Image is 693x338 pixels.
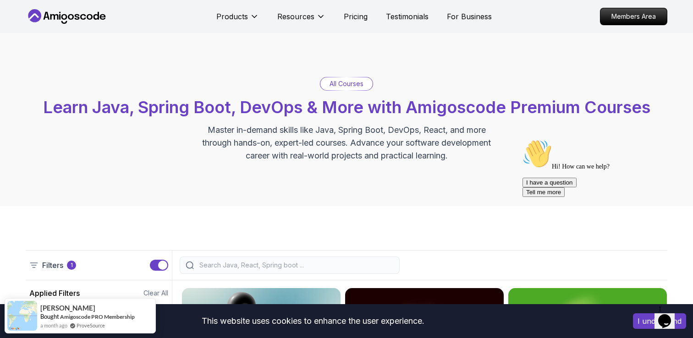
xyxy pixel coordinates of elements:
[198,261,394,270] input: Search Java, React, Spring boot ...
[600,8,667,25] a: Members Area
[4,27,91,34] span: Hi! How can we help?
[71,262,73,269] p: 1
[330,79,363,88] p: All Courses
[40,322,67,329] span: a month ago
[386,11,429,22] a: Testimonials
[216,11,248,22] p: Products
[42,260,63,271] p: Filters
[29,288,80,299] h2: Applied Filters
[60,313,135,320] a: Amigoscode PRO Membership
[277,11,314,22] p: Resources
[344,11,368,22] a: Pricing
[447,11,492,22] a: For Business
[77,322,105,329] a: ProveSource
[216,11,259,29] button: Products
[4,4,33,33] img: :wave:
[7,301,37,331] img: provesource social proof notification image
[40,313,59,320] span: Bought
[43,97,650,117] span: Learn Java, Spring Boot, DevOps & More with Amigoscode Premium Courses
[654,301,684,329] iframe: chat widget
[7,311,619,331] div: This website uses cookies to enhance the user experience.
[277,11,325,29] button: Resources
[192,124,500,162] p: Master in-demand skills like Java, Spring Boot, DevOps, React, and more through hands-on, expert-...
[633,313,686,329] button: Accept cookies
[40,304,95,312] span: [PERSON_NAME]
[600,8,667,25] p: Members Area
[143,289,168,298] button: Clear All
[519,136,684,297] iframe: chat widget
[4,52,46,61] button: Tell me more
[4,4,169,61] div: 👋Hi! How can we help?I have a questionTell me more
[4,42,58,52] button: I have a question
